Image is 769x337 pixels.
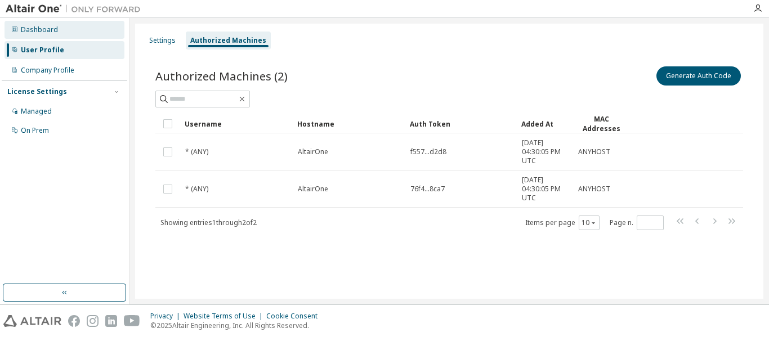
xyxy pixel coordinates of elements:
img: Altair One [6,3,146,15]
div: Settings [149,36,176,45]
div: Privacy [150,312,184,321]
img: instagram.svg [87,315,99,327]
div: Managed [21,107,52,116]
span: Showing entries 1 through 2 of 2 [160,218,257,227]
span: AltairOne [298,147,328,156]
span: 76f4...8ca7 [410,185,445,194]
span: Page n. [610,215,664,230]
div: Website Terms of Use [184,312,266,321]
span: f557...d2d8 [410,147,446,156]
span: Authorized Machines (2) [155,68,288,84]
span: AltairOne [298,185,328,194]
div: Company Profile [21,66,74,75]
span: [DATE] 04:30:05 PM UTC [522,176,568,203]
div: MAC Addresses [578,114,625,133]
span: * (ANY) [185,185,208,194]
img: linkedin.svg [105,315,117,327]
div: Auth Token [410,115,512,133]
div: Authorized Machines [190,36,266,45]
img: youtube.svg [124,315,140,327]
span: Items per page [525,215,600,230]
div: Cookie Consent [266,312,324,321]
div: Username [185,115,288,133]
div: Hostname [297,115,401,133]
span: * (ANY) [185,147,208,156]
div: On Prem [21,126,49,135]
button: Generate Auth Code [656,66,741,86]
span: ANYHOST [578,147,610,156]
img: altair_logo.svg [3,315,61,327]
button: 10 [582,218,597,227]
span: [DATE] 04:30:05 PM UTC [522,138,568,165]
p: © 2025 Altair Engineering, Inc. All Rights Reserved. [150,321,324,330]
div: Dashboard [21,25,58,34]
span: ANYHOST [578,185,610,194]
img: facebook.svg [68,315,80,327]
div: User Profile [21,46,64,55]
div: License Settings [7,87,67,96]
div: Added At [521,115,569,133]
